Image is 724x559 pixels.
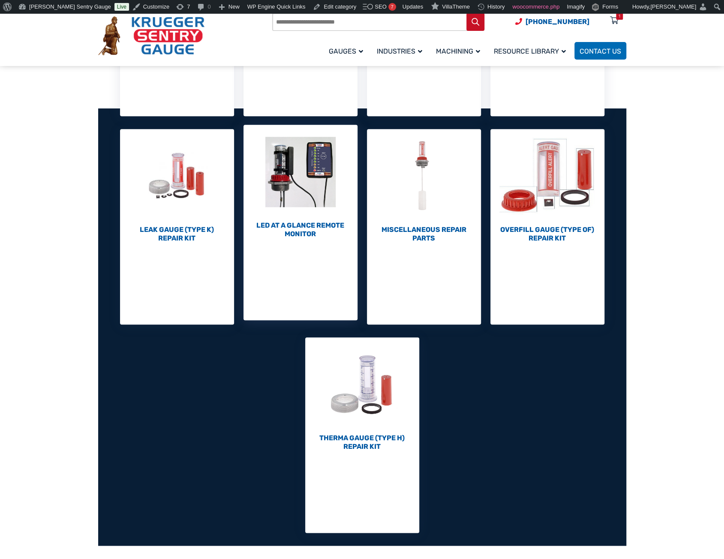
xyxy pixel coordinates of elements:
div: 7 [388,3,396,11]
span: Gauges [329,47,363,55]
a: Visit product category Miscellaneous Repair Parts [367,129,481,243]
img: Therma Gauge (Type H) Repair Kit [305,337,419,432]
img: LED At A Glance Remote Monitor [243,125,357,219]
h2: Overfill Gauge (Type OF) Repair Kit [490,225,604,243]
a: Visit product category LED At A Glance Remote Monitor [243,125,357,238]
a: Phone Number (920) 434-8860 [515,16,589,27]
img: Krueger Sentry Gauge [98,16,204,56]
span: Machining [436,47,480,55]
a: Gauges [324,41,372,61]
a: Visit product category Overfill Gauge (Type OF) Repair Kit [490,129,604,243]
a: Resource Library [489,41,574,61]
a: Industries [372,41,431,61]
a: Machining [431,41,489,61]
h2: Miscellaneous Repair Parts [367,225,481,243]
a: Live [114,3,129,11]
img: Leak Gauge (Type K) Repair Kit [120,129,234,223]
img: Miscellaneous Repair Parts [367,129,481,223]
span: Contact Us [580,47,621,55]
a: Visit product category Therma Gauge (Type H) Repair Kit [305,337,419,451]
div: 1 [619,13,620,20]
h2: Therma Gauge (Type H) Repair Kit [305,434,419,451]
span: woocommerce.php [512,3,559,10]
h2: LED At A Glance Remote Monitor [243,221,357,238]
span: [PERSON_NAME] [650,3,696,10]
h2: Leak Gauge (Type K) Repair Kit [120,225,234,243]
a: Contact Us [574,42,626,60]
span: Resource Library [494,47,566,55]
img: Overfill Gauge (Type OF) Repair Kit [490,129,604,223]
span: Industries [377,47,422,55]
a: Visit product category Leak Gauge (Type K) Repair Kit [120,129,234,243]
span: [PHONE_NUMBER] [526,18,589,26]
